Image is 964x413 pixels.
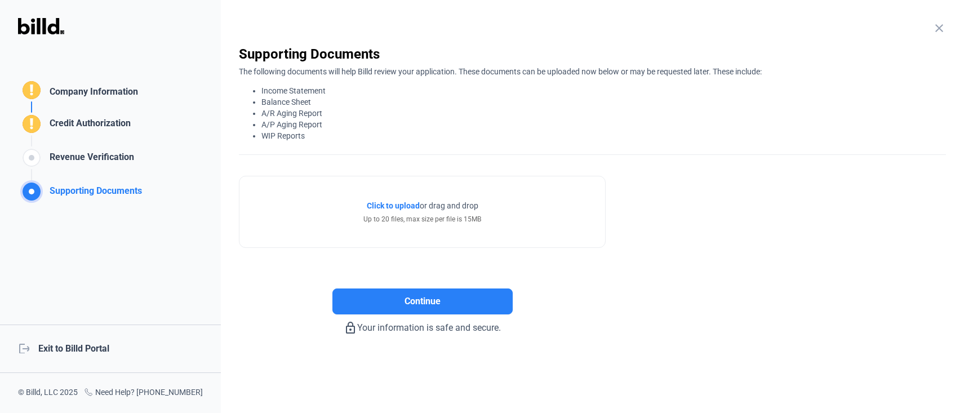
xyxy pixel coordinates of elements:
div: Revenue Verification [45,150,134,169]
mat-icon: logout [18,342,29,353]
li: WIP Reports [261,130,946,141]
span: or drag and drop [420,200,478,211]
li: A/R Aging Report [261,108,946,119]
li: A/P Aging Report [261,119,946,130]
div: Company Information [45,85,138,101]
div: Your information is safe and secure. [239,314,606,335]
span: Continue [405,295,441,308]
div: Credit Authorization [45,117,131,135]
mat-icon: close [932,21,946,35]
mat-icon: lock_outline [344,321,357,335]
div: Need Help? [PHONE_NUMBER] [84,387,203,399]
div: © Billd, LLC 2025 [18,387,78,399]
div: Supporting Documents [239,45,946,63]
div: Supporting Documents [45,184,142,203]
div: The following documents will help Billd review your application. These documents can be uploaded ... [239,63,946,141]
button: Continue [332,288,513,314]
div: Up to 20 files, max size per file is 15MB [363,214,481,224]
li: Income Statement [261,85,946,96]
li: Balance Sheet [261,96,946,108]
span: Click to upload [367,201,420,210]
img: Billd Logo [18,18,64,34]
